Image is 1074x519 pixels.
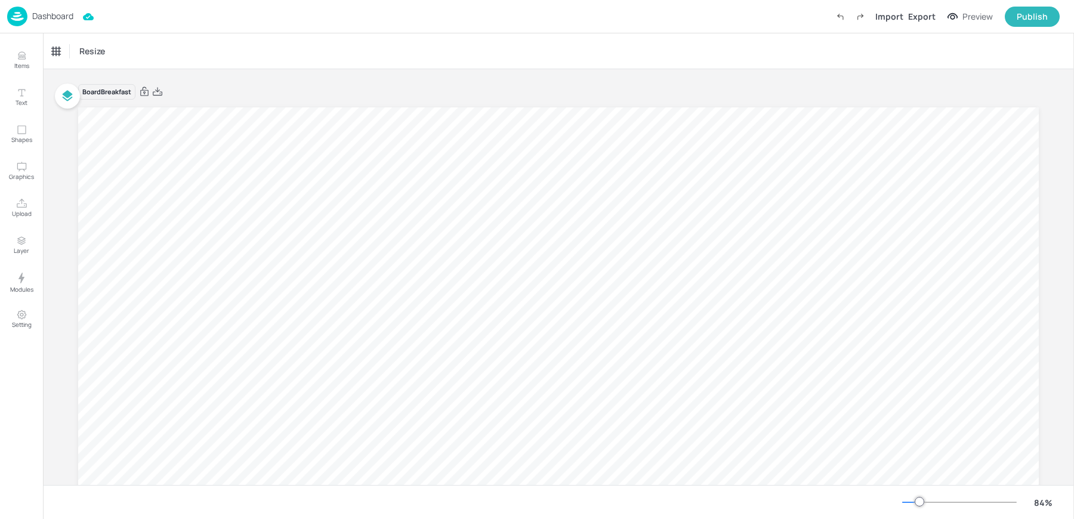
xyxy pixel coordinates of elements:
[77,45,107,57] span: Resize
[1029,496,1057,509] div: 84 %
[908,10,936,23] div: Export
[962,10,993,23] div: Preview
[32,12,73,20] p: Dashboard
[1017,10,1048,23] div: Publish
[1005,7,1060,27] button: Publish
[940,8,1000,26] button: Preview
[7,7,27,26] img: logo-86c26b7e.jpg
[850,7,871,27] label: Redo (Ctrl + Y)
[78,84,135,100] div: Board Breakfast
[875,10,903,23] div: Import
[830,7,850,27] label: Undo (Ctrl + Z)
